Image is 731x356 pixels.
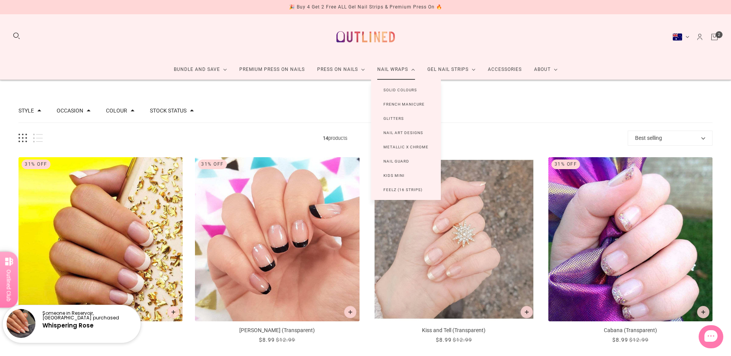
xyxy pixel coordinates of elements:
a: Account [696,33,704,41]
a: Press On Nails [311,59,371,80]
button: Add to cart [521,306,533,318]
p: Cabana (Transparent) [548,326,713,334]
button: Search [12,32,21,40]
p: Kiss and Tell (Transparent) [372,326,536,334]
a: Accessories [482,59,528,80]
div: 31% Off [551,160,580,169]
a: Luna (Transparent) [195,157,359,344]
a: Bonjour (Transparent) [18,157,183,344]
a: Nail Guard [371,154,422,168]
span: products [43,134,628,142]
a: Cabana (Transparent) [548,157,713,344]
a: Kids Mini [371,168,417,183]
span: $8.99 [612,337,628,343]
a: Nail Wraps [371,59,421,80]
a: Nail Art Designs [371,126,435,140]
div: 31% Off [198,160,227,169]
a: Cart [710,33,719,41]
button: Best selling [628,131,713,146]
button: Add to cart [697,306,709,318]
span: $8.99 [436,337,452,343]
span: $12.99 [453,337,472,343]
a: Solid Colours [371,83,429,97]
a: French Manicure [371,97,437,111]
a: Metallic x Chrome [371,140,441,154]
span: $12.99 [629,337,649,343]
a: Feelz (16 Strips) [371,183,435,197]
span: $12.99 [276,337,295,343]
p: [PERSON_NAME] (Transparent) [195,326,359,334]
button: Filter by Colour [106,108,127,113]
a: Kiss and Tell (Transparent) [372,157,536,344]
button: List view [33,134,43,143]
button: Filter by Style [18,108,34,113]
p: Someone in Reservoir, [GEOGRAPHIC_DATA] purchased [42,311,134,320]
div: 🎉 Buy 4 Get 2 Free ALL Gel Nail Strips & Premium Press On 🔥 [289,3,442,11]
a: Glitters [371,111,416,126]
a: Premium Press On Nails [233,59,311,80]
a: Outlined [332,20,400,53]
a: About [528,59,564,80]
span: $8.99 [259,337,275,343]
b: 14 [323,135,328,141]
a: Bundle and Save [168,59,233,80]
a: Gel Nail Strips [421,59,482,80]
button: Filter by Occasion [57,108,83,113]
button: Add to cart [167,306,180,318]
button: Australia [672,33,689,41]
div: 31% Off [22,160,50,169]
button: Add to cart [344,306,356,318]
button: Filter by Stock status [150,108,187,113]
button: Grid view [18,134,27,143]
a: Whispering Rose [42,321,94,329]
